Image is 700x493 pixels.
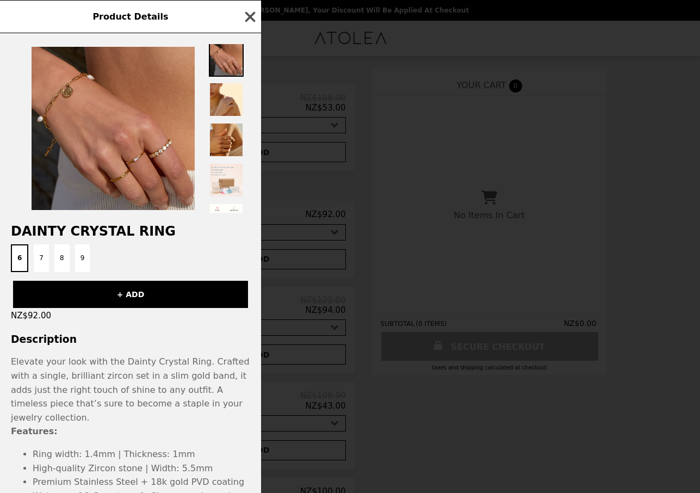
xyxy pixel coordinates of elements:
img: Thumbnail 5 [209,122,244,157]
button: 7 [34,244,49,272]
button: 6 [11,244,28,272]
img: 6 [32,47,195,210]
img: Thumbnail 4 [209,82,244,117]
li: High-quality Zircon stone | Width: 5.5mm [33,461,250,476]
p: Elevate your look with the Dainty Crystal Ring. Crafted with a single, brilliant zircon set in a ... [11,356,250,422]
button: + ADD [13,281,248,308]
li: Premium Stainless Steel + 18k gold PVD coating [33,475,250,489]
button: 9 [75,244,90,272]
img: Thumbnail 6 [209,163,244,198]
img: Thumbnail 7 [209,203,244,238]
button: 8 [54,244,70,272]
span: Product Details [92,11,168,22]
img: Thumbnail 3 [209,42,244,77]
strong: Features: [11,426,58,436]
li: Ring width: 1.4mm | Thickness: 1mm [33,447,250,461]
